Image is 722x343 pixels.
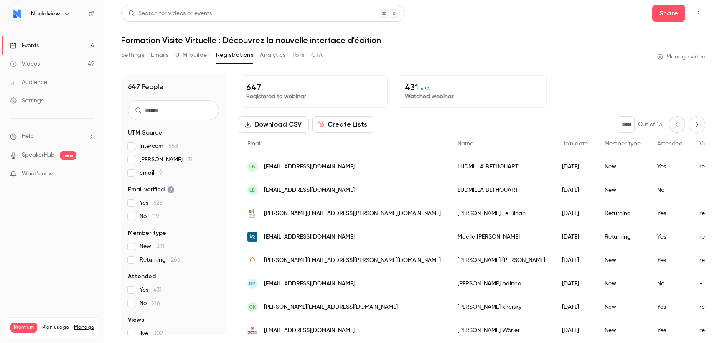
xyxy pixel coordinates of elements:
div: Audience [10,78,47,86]
button: Download CSV [239,116,309,133]
span: Join date [562,141,588,147]
div: Returning [596,225,649,249]
span: 31 [188,157,193,163]
div: No [649,178,691,202]
span: Yes [140,199,163,207]
span: [EMAIL_ADDRESS][DOMAIN_NAME] [264,186,355,195]
div: Yes [649,249,691,272]
span: [PERSON_NAME] [140,155,193,164]
span: Member type [605,141,641,147]
div: Search for videos or events [128,9,212,18]
a: Manage [74,324,94,331]
span: 381 [156,244,164,249]
button: Settings [121,48,144,62]
div: Yes [649,295,691,319]
div: New [596,272,649,295]
button: Create Lists [312,116,374,133]
img: iadfrance.fr [247,232,257,242]
a: SpeakerHub [22,151,55,160]
h6: Nodalview [31,10,60,18]
iframe: Noticeable Trigger [84,170,94,178]
div: Maelle [PERSON_NAME] [449,225,554,249]
span: Views [699,141,715,147]
div: [DATE] [554,319,596,342]
div: [DATE] [554,249,596,272]
div: [PERSON_NAME] Le Bihan [449,202,554,225]
span: 9 [159,170,163,176]
span: Premium [10,323,37,333]
span: 216 [152,300,160,306]
span: 528 [153,200,163,206]
span: [PERSON_NAME][EMAIL_ADDRESS][DOMAIN_NAME] [264,303,398,312]
span: 266 [171,257,180,263]
span: [EMAIL_ADDRESS][DOMAIN_NAME] [264,326,355,335]
div: [PERSON_NAME] Wörler [449,319,554,342]
div: LUDMILLA BETHOUART [449,178,554,202]
span: UTM Source [128,129,162,137]
span: Help [22,132,34,141]
div: Returning [596,202,649,225]
p: Out of 13 [638,120,662,129]
span: 431 [153,287,162,293]
span: intercom [140,142,178,150]
span: 302 [153,330,163,336]
div: Settings [10,97,43,105]
div: [DATE] [554,225,596,249]
div: Yes [649,225,691,249]
span: email [140,169,163,177]
div: [PERSON_NAME] [PERSON_NAME] [449,249,554,272]
span: Plan usage [42,324,69,331]
span: LB [249,186,255,194]
button: Next page [689,116,705,133]
img: proprietes-privees.com [247,325,257,335]
span: Member type [128,229,166,237]
h1: Formation Visite Virtuelle : Découvrez la nouvelle interface d'édition [121,35,705,45]
span: New [140,242,164,251]
p: Watched webinar [405,92,539,101]
div: [PERSON_NAME] kneisky [449,295,554,319]
button: Polls [292,48,305,62]
span: No [140,212,159,221]
span: new [60,151,76,160]
a: Manage video [657,53,705,61]
div: Events [10,41,39,50]
p: 647 [246,82,381,92]
li: help-dropdown-opener [10,132,94,141]
p: Registered to webinar [246,92,381,101]
div: Yes [649,155,691,178]
img: Nodalview [10,7,24,20]
div: New [596,249,649,272]
span: ck [249,303,256,311]
button: Registrations [216,48,253,62]
span: Returning [140,256,180,264]
div: [PERSON_NAME] painco [449,272,554,295]
span: 119 [152,213,159,219]
img: squarehabitat.fr [247,208,257,219]
span: What's new [22,170,53,178]
span: 67 % [420,86,431,91]
span: Email [247,141,262,147]
span: LB [249,163,255,170]
span: Attended [657,141,683,147]
div: Yes [649,319,691,342]
div: Videos [10,60,40,68]
div: [DATE] [554,155,596,178]
span: [PERSON_NAME][EMAIL_ADDRESS][PERSON_NAME][DOMAIN_NAME] [264,209,441,218]
span: [EMAIL_ADDRESS][DOMAIN_NAME] [264,233,355,241]
span: No [140,299,160,307]
button: Share [652,5,685,22]
button: Emails [151,48,168,62]
div: No [649,272,691,295]
button: Analytics [260,48,286,62]
div: New [596,178,649,202]
div: New [596,295,649,319]
span: Email verified [128,185,175,194]
span: Yes [140,286,162,294]
div: Yes [649,202,691,225]
span: [EMAIL_ADDRESS][DOMAIN_NAME] [264,163,355,171]
span: live [140,329,163,338]
div: New [596,155,649,178]
div: LUDMILLA BETHOUART [449,155,554,178]
div: [DATE] [554,272,596,295]
h1: 647 People [128,82,163,92]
